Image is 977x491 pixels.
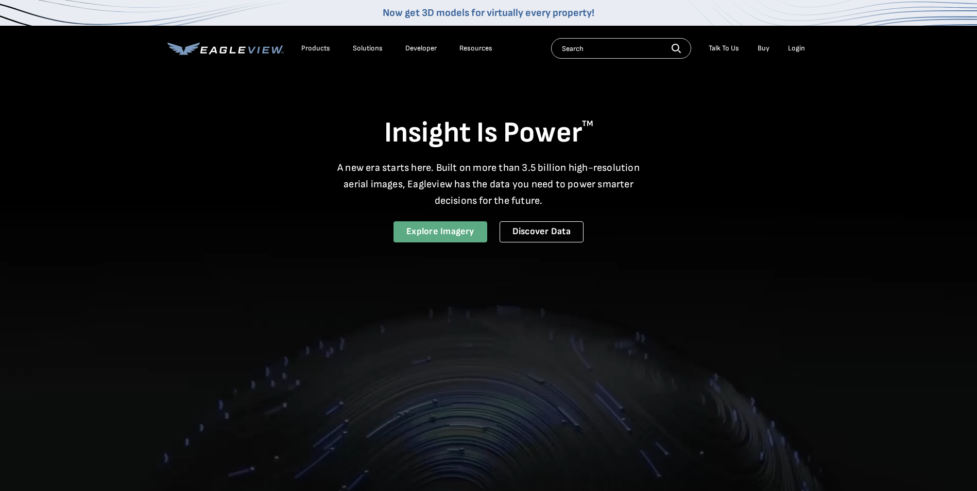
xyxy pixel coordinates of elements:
p: A new era starts here. Built on more than 3.5 billion high-resolution aerial images, Eagleview ha... [331,160,646,209]
sup: TM [582,119,593,129]
input: Search [551,38,691,59]
a: Buy [758,44,769,53]
div: Products [301,44,330,53]
div: Resources [459,44,492,53]
div: Login [788,44,805,53]
h1: Insight Is Power [167,115,810,151]
a: Now get 3D models for virtually every property! [383,7,594,19]
a: Discover Data [500,221,584,242]
div: Solutions [353,44,383,53]
a: Developer [405,44,437,53]
div: Talk To Us [709,44,739,53]
a: Explore Imagery [393,221,487,242]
